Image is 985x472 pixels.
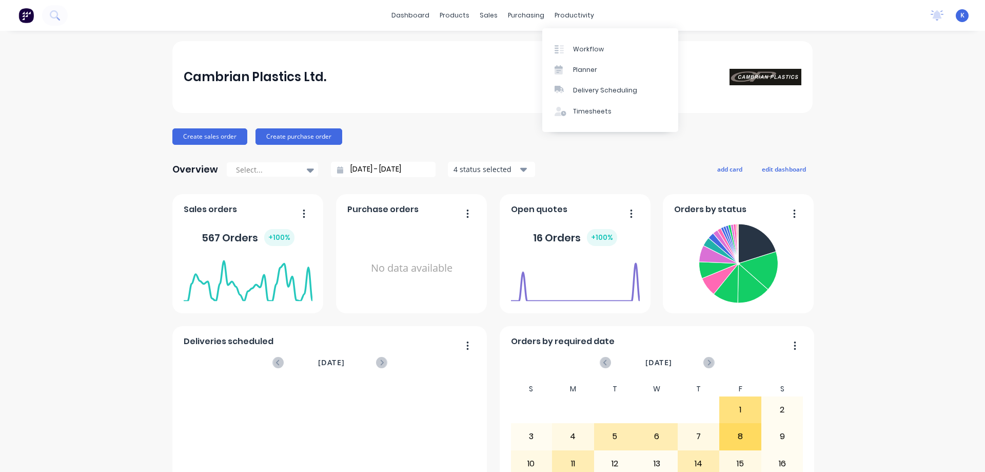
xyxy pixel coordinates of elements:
[719,382,761,397] div: F
[386,8,435,23] a: dashboard
[594,382,636,397] div: T
[475,8,503,23] div: sales
[435,8,475,23] div: products
[678,382,720,397] div: T
[542,39,678,59] a: Workflow
[674,203,746,216] span: Orders by status
[678,424,719,449] div: 7
[587,229,617,246] div: + 100 %
[711,162,749,176] button: add card
[511,203,567,216] span: Open quotes
[454,164,518,175] div: 4 status selected
[202,229,294,246] div: 567 Orders
[184,203,237,216] span: Sales orders
[645,357,672,368] span: [DATE]
[184,67,326,87] div: Cambrian Plastics Ltd.
[533,229,617,246] div: 16 Orders
[184,335,273,348] span: Deliveries scheduled
[542,80,678,101] a: Delivery Scheduling
[503,8,549,23] div: purchasing
[553,424,594,449] div: 4
[573,107,612,116] div: Timesheets
[755,162,813,176] button: edit dashboard
[264,229,294,246] div: + 100 %
[636,382,678,397] div: W
[960,11,964,20] span: K
[18,8,34,23] img: Factory
[595,424,636,449] div: 5
[255,128,342,145] button: Create purchase order
[552,382,594,397] div: M
[636,424,677,449] div: 6
[347,203,419,216] span: Purchase orders
[762,424,803,449] div: 9
[573,45,604,54] div: Workflow
[347,220,476,317] div: No data available
[172,128,247,145] button: Create sales order
[510,382,553,397] div: S
[448,162,535,177] button: 4 status selected
[542,60,678,80] a: Planner
[730,69,801,85] img: Cambrian Plastics Ltd.
[720,424,761,449] div: 8
[720,397,761,423] div: 1
[762,397,803,423] div: 2
[542,101,678,122] a: Timesheets
[172,159,218,180] div: Overview
[573,65,597,74] div: Planner
[511,424,552,449] div: 3
[761,382,803,397] div: S
[511,335,615,348] span: Orders by required date
[549,8,599,23] div: productivity
[318,357,345,368] span: [DATE]
[573,86,637,95] div: Delivery Scheduling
